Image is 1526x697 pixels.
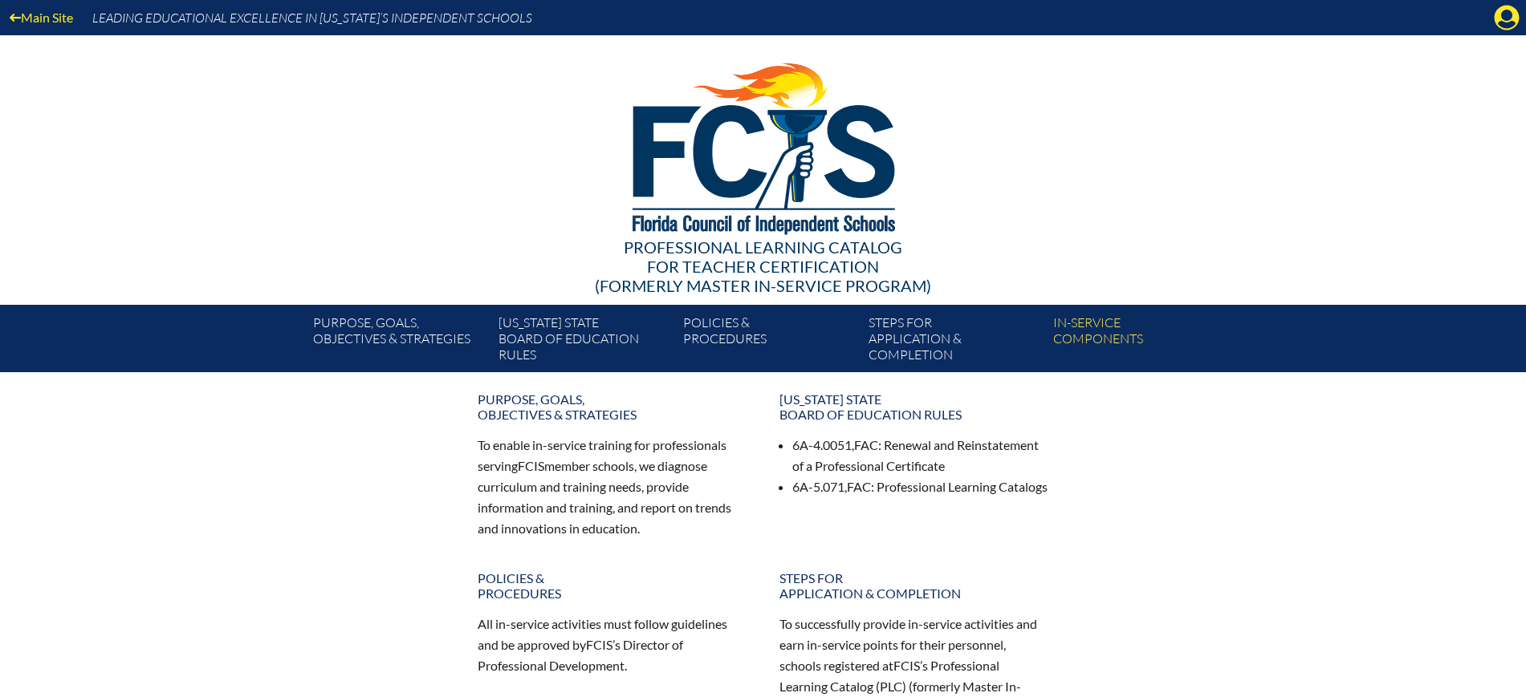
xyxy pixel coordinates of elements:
a: Main Site [3,6,79,28]
a: In-servicecomponents [1047,311,1231,372]
span: PLC [880,679,902,694]
p: All in-service activities must follow guidelines and be approved by ’s Director of Professional D... [478,614,747,676]
svg: Manage Account [1494,5,1520,30]
span: for Teacher Certification [647,257,879,276]
a: Steps forapplication & completion [770,564,1059,607]
a: [US_STATE] StateBoard of Education rules [492,311,677,372]
a: [US_STATE] StateBoard of Education rules [770,385,1059,428]
span: FAC [854,437,878,452]
img: FCISlogo221.eps [597,35,929,254]
div: Professional Learning Catalog (formerly Master In-service Program) [301,237,1226,295]
p: To enable in-service training for professionals serving member schools, we diagnose curriculum an... [478,435,747,538]
span: FCIS [586,637,612,652]
span: FCIS [893,658,920,673]
li: 6A-5.071, : Professional Learning Catalogs [792,476,1049,497]
a: Policies &Procedures [677,311,861,372]
span: FCIS [518,458,544,473]
span: FAC [847,479,871,494]
a: Purpose, goals,objectives & strategies [468,385,757,428]
a: Steps forapplication & completion [862,311,1047,372]
li: 6A-4.0051, : Renewal and Reinstatement of a Professional Certificate [792,435,1049,476]
a: Policies &Procedures [468,564,757,607]
a: Purpose, goals,objectives & strategies [307,311,491,372]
